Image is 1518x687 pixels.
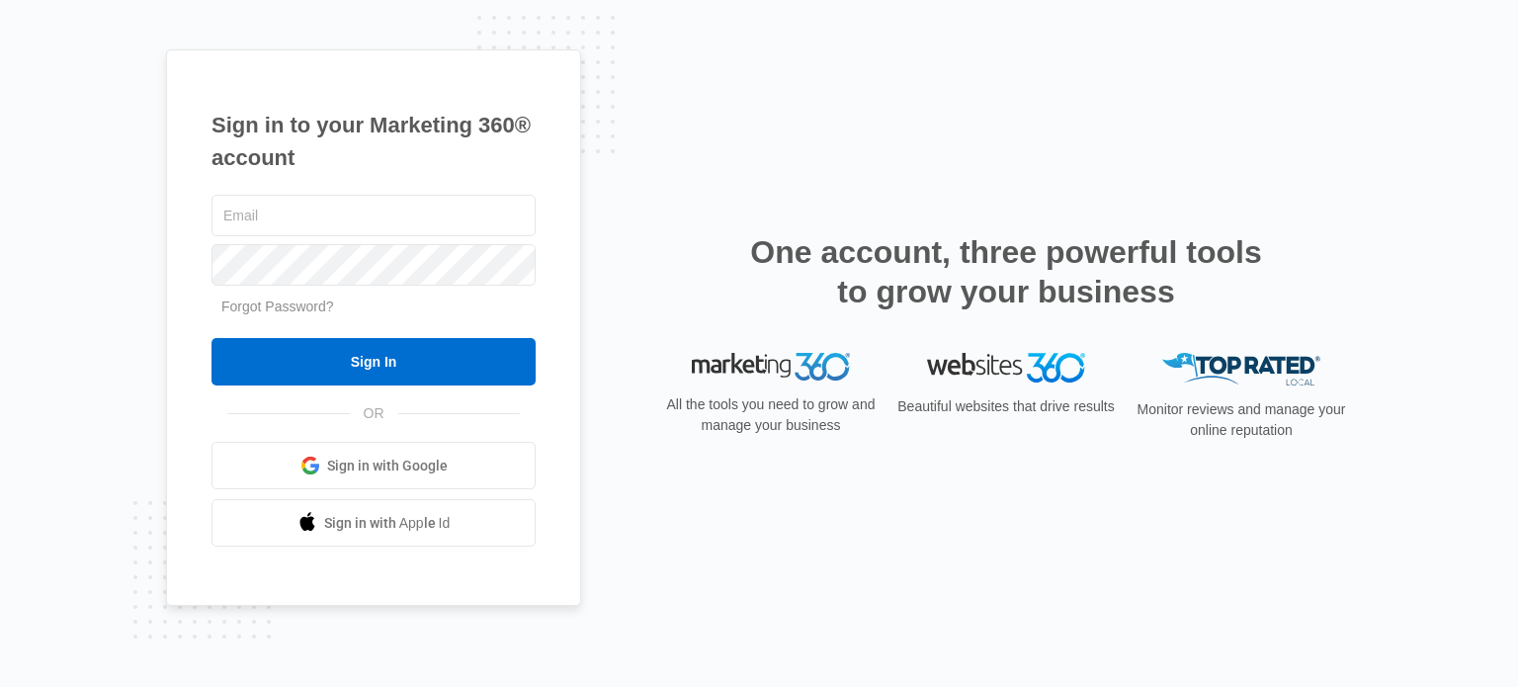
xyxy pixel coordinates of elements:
p: Monitor reviews and manage your online reputation [1131,399,1352,441]
h1: Sign in to your Marketing 360® account [211,109,536,174]
img: Websites 360 [927,353,1085,382]
img: Top Rated Local [1162,353,1320,386]
a: Sign in with Google [211,442,536,489]
span: Sign in with Apple Id [324,513,451,534]
h2: One account, three powerful tools to grow your business [744,232,1268,311]
a: Sign in with Apple Id [211,499,536,547]
img: Marketing 360 [692,353,850,381]
p: Beautiful websites that drive results [895,396,1117,417]
span: OR [350,403,398,424]
a: Forgot Password? [221,299,334,314]
p: All the tools you need to grow and manage your business [660,394,882,436]
input: Email [211,195,536,236]
input: Sign In [211,338,536,386]
span: Sign in with Google [327,456,448,476]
